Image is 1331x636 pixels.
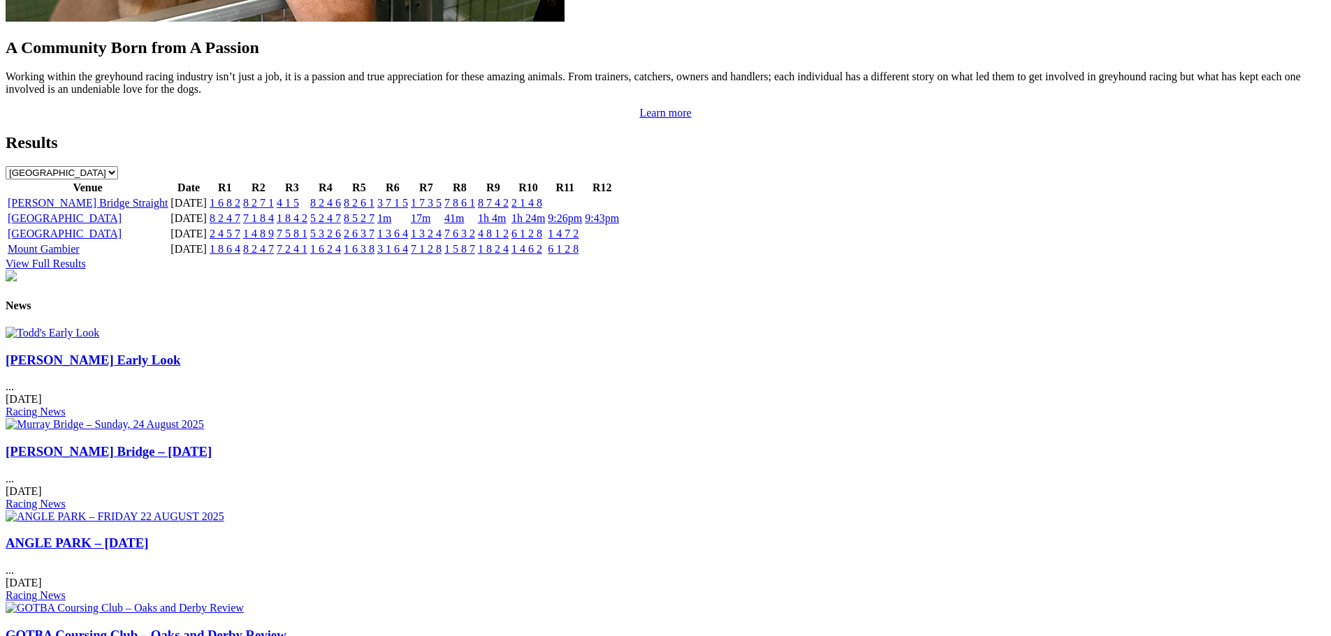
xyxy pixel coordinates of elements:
a: Mount Gambier [8,243,80,255]
a: 8 7 4 2 [478,197,509,209]
a: [PERSON_NAME] Bridge – [DATE] [6,444,212,459]
a: [PERSON_NAME] Early Look [6,353,180,367]
a: 8 5 2 7 [344,212,374,224]
a: View Full Results [6,258,86,269]
th: R7 [410,181,442,195]
a: 6 1 2 8 [548,243,579,255]
a: 1 4 8 9 [243,228,274,239]
th: R3 [276,181,308,195]
a: ANGLE PARK – [DATE] [6,535,149,550]
th: R11 [547,181,583,195]
th: R5 [343,181,375,195]
td: [DATE] [170,242,208,256]
a: 17m [411,212,430,224]
a: Racing News [6,406,66,417]
h2: A Community Born from A Passion [6,38,1325,57]
a: 7 6 3 2 [444,228,475,239]
th: R12 [584,181,620,195]
a: 1 6 8 2 [210,197,240,209]
h2: Results [6,133,1325,152]
a: 2 4 5 7 [210,228,240,239]
a: [GEOGRAPHIC_DATA] [8,228,122,239]
a: 41m [444,212,464,224]
th: R6 [377,181,409,195]
th: Date [170,181,208,195]
img: Murray Bridge – Sunday, 24 August 2025 [6,418,204,431]
a: 8 2 4 7 [243,243,274,255]
a: 6 1 2 8 [511,228,542,239]
th: R1 [209,181,241,195]
td: [DATE] [170,196,208,210]
a: [PERSON_NAME] Bridge Straight [8,197,168,209]
a: 8 2 4 7 [210,212,240,224]
span: [DATE] [6,393,42,405]
td: [DATE] [170,227,208,241]
a: 7 2 4 1 [277,243,307,255]
a: 1 8 6 4 [210,243,240,255]
a: 1 8 2 4 [478,243,509,255]
a: 2 1 4 8 [511,197,542,209]
td: [DATE] [170,212,208,225]
a: 8 2 6 1 [344,197,374,209]
a: 5 3 2 6 [310,228,341,239]
th: R8 [444,181,476,195]
a: 1 4 6 2 [511,243,542,255]
th: R10 [511,181,546,195]
a: 1 8 4 2 [277,212,307,224]
a: Learn more [639,107,691,119]
img: GOTBA Coursing Club – Oaks and Derby Review [6,602,244,614]
a: 7 5 8 1 [277,228,307,239]
div: ... [6,444,1325,510]
a: 1m [377,212,391,224]
span: [DATE] [6,577,42,589]
a: 1 6 2 4 [310,243,341,255]
a: 8 2 7 1 [243,197,274,209]
a: 1 3 2 4 [411,228,442,239]
div: ... [6,535,1325,602]
img: Todd's Early Look [6,327,99,339]
p: Working within the greyhound racing industry isn’t just a job, it is a passion and true appreciat... [6,71,1325,96]
th: Venue [7,181,168,195]
a: 7 8 6 1 [444,197,475,209]
a: 9:43pm [585,212,619,224]
a: 1 3 6 4 [377,228,408,239]
a: 1 6 3 8 [344,243,374,255]
a: Racing News [6,589,66,601]
a: 8 2 4 6 [310,197,341,209]
a: 9:26pm [548,212,582,224]
a: 1 7 3 5 [411,197,442,209]
a: 7 1 2 8 [411,243,442,255]
a: 4 1 5 [277,197,299,209]
div: ... [6,353,1325,419]
a: 5 2 4 7 [310,212,341,224]
a: 1h 24m [511,212,545,224]
a: 4 8 1 2 [478,228,509,239]
h4: News [6,299,1325,312]
th: R9 [477,181,509,195]
span: [DATE] [6,485,42,497]
a: 1 5 8 7 [444,243,475,255]
a: 3 1 6 4 [377,243,408,255]
a: 3 7 1 5 [377,197,408,209]
th: R4 [310,181,342,195]
th: R2 [242,181,275,195]
a: 7 1 8 4 [243,212,274,224]
img: chasers_homepage.jpg [6,270,17,281]
a: 1 4 7 2 [548,228,579,239]
a: 1h 4m [478,212,506,224]
a: 2 6 3 7 [344,228,374,239]
img: ANGLE PARK – FRIDAY 22 AUGUST 2025 [6,510,224,523]
a: [GEOGRAPHIC_DATA] [8,212,122,224]
a: Racing News [6,498,66,510]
